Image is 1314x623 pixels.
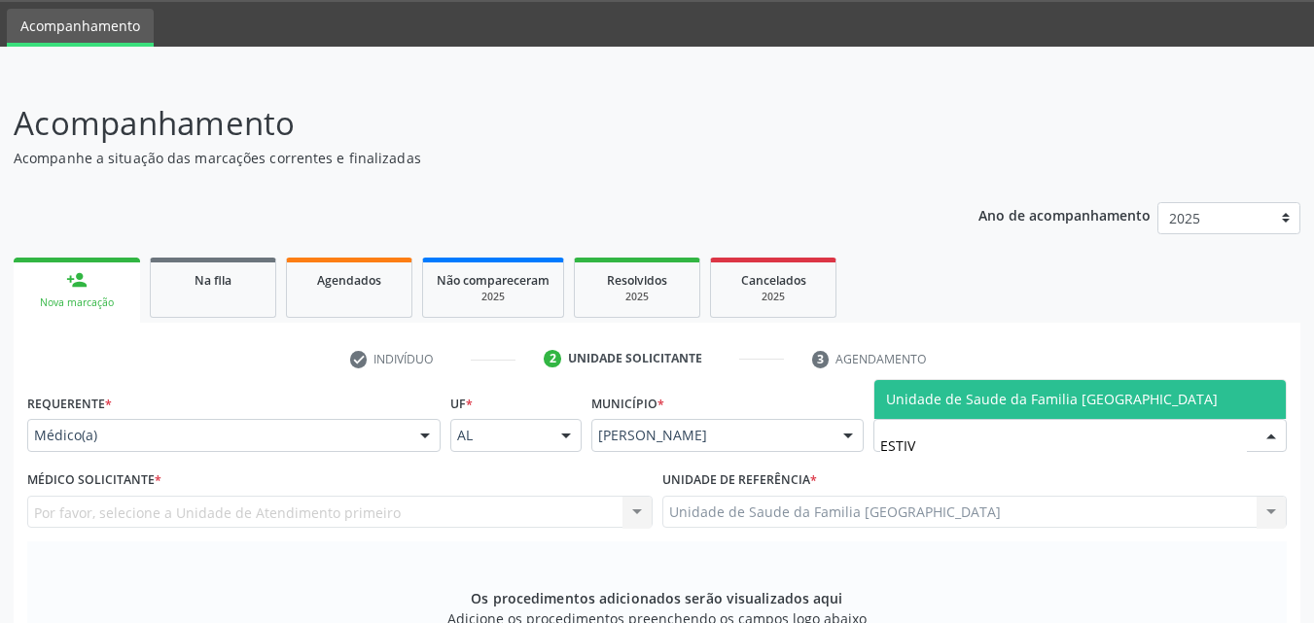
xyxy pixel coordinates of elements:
label: Município [591,389,664,419]
label: UF [450,389,473,419]
p: Acompanhamento [14,99,914,148]
label: Médico Solicitante [27,466,161,496]
p: Ano de acompanhamento [978,202,1151,226]
label: Requerente [27,389,112,419]
span: Médico(a) [34,426,401,445]
div: 2025 [588,290,686,304]
span: Cancelados [741,272,806,289]
a: Acompanhamento [7,9,154,47]
input: Unidade de atendimento [880,426,1247,465]
span: [PERSON_NAME] [598,426,824,445]
div: Nova marcação [27,295,126,310]
span: Unidade de Saude da Familia [GEOGRAPHIC_DATA] [886,390,1218,408]
span: Não compareceram [437,272,550,289]
label: Unidade de referência [662,466,817,496]
span: AL [457,426,542,445]
div: person_add [66,269,88,291]
span: Resolvidos [607,272,667,289]
div: 2 [544,350,561,367]
span: Agendados [317,272,381,289]
div: Unidade solicitante [568,350,702,367]
p: Acompanhe a situação das marcações correntes e finalizadas [14,148,914,168]
span: Na fila [195,272,231,289]
div: 2025 [437,290,550,304]
div: 2025 [725,290,822,304]
span: Os procedimentos adicionados serão visualizados aqui [471,588,842,608]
